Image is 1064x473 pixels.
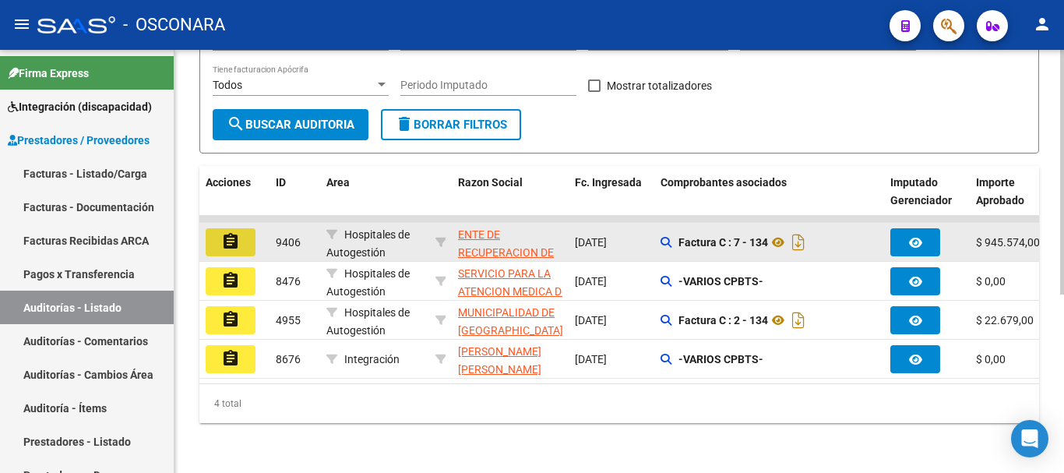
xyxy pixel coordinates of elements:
[199,384,1039,423] div: 4 total
[199,166,270,235] datatable-header-cell: Acciones
[213,79,242,91] span: Todos
[458,345,541,376] span: [PERSON_NAME] [PERSON_NAME]
[976,176,1024,206] span: Importe Aprobado
[276,176,286,189] span: ID
[326,228,410,259] span: Hospitales de Autogestión
[8,65,89,82] span: Firma Express
[326,267,410,298] span: Hospitales de Autogestión
[395,115,414,133] mat-icon: delete
[678,236,768,249] strong: Factura C : 7 - 134
[976,236,1040,249] span: $ 945.574,00
[276,314,301,327] span: 4955
[976,275,1006,288] span: $ 0,00
[8,132,150,149] span: Prestadores / Proveedores
[678,314,768,327] strong: Factura C : 2 - 134
[661,176,787,189] span: Comprobantes asociados
[976,353,1006,365] span: $ 0,00
[575,314,607,327] span: [DATE]
[458,267,571,369] span: SERVICIO PARA LA ATENCION MEDICA DE LA COMUNIDAD DE [GEOGRAPHIC_DATA][PERSON_NAME] ([GEOGRAPHIC_D...
[970,166,1055,235] datatable-header-cell: Importe Aprobado
[12,15,31,34] mat-icon: menu
[1033,15,1052,34] mat-icon: person
[344,353,400,365] span: Integración
[213,109,368,140] button: Buscar Auditoria
[276,353,301,365] span: 8676
[320,166,429,235] datatable-header-cell: Area
[458,306,563,355] span: MUNICIPALIDAD DE [GEOGRAPHIC_DATA][PERSON_NAME]
[270,166,320,235] datatable-header-cell: ID
[458,304,562,337] div: - 33650575739
[575,353,607,365] span: [DATE]
[976,314,1034,327] span: $ 22.679,00
[123,8,225,42] span: - OSCONARA
[452,166,569,235] datatable-header-cell: Razon Social
[654,166,884,235] datatable-header-cell: Comprobantes asociados
[575,176,642,189] span: Fc. Ingresada
[326,306,410,337] span: Hospitales de Autogestión
[788,230,809,255] i: Descargar documento
[276,236,301,249] span: 9406
[221,232,240,251] mat-icon: assignment
[569,166,654,235] datatable-header-cell: Fc. Ingresada
[890,176,952,206] span: Imputado Gerenciador
[458,265,562,298] div: - 30692397688
[276,275,301,288] span: 8476
[458,228,561,348] span: ENTE DE RECUPERACION DE FONDOS PARA EL FORTALECIMIENTO DEL SISTEMA DE SALUD DE MENDOZA (REFORSAL)...
[8,98,152,115] span: Integración (discapacidad)
[458,226,562,259] div: - 30718615700
[227,118,354,132] span: Buscar Auditoria
[458,343,562,376] div: - 27301087603
[678,275,763,288] strong: -VARIOS CPBTS-
[458,176,523,189] span: Razon Social
[227,115,245,133] mat-icon: search
[395,118,507,132] span: Borrar Filtros
[221,310,240,329] mat-icon: assignment
[326,176,350,189] span: Area
[607,76,712,95] span: Mostrar totalizadores
[884,166,970,235] datatable-header-cell: Imputado Gerenciador
[221,349,240,368] mat-icon: assignment
[381,109,521,140] button: Borrar Filtros
[206,176,251,189] span: Acciones
[678,353,763,365] strong: -VARIOS CPBTS-
[575,275,607,288] span: [DATE]
[575,236,607,249] span: [DATE]
[221,271,240,290] mat-icon: assignment
[1011,420,1048,457] div: Open Intercom Messenger
[788,308,809,333] i: Descargar documento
